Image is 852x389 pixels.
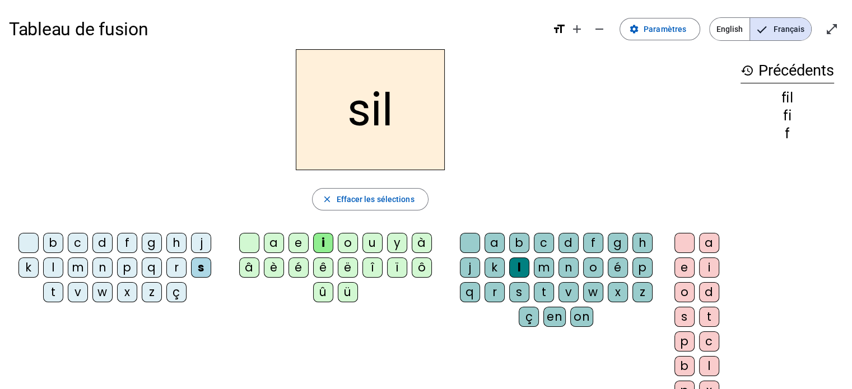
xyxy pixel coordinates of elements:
[632,233,653,253] div: h
[313,282,333,302] div: û
[166,233,187,253] div: h
[699,257,719,278] div: i
[92,233,113,253] div: d
[412,233,432,253] div: à
[312,188,428,210] button: Effacer les sélections
[674,307,695,327] div: s
[485,282,505,302] div: r
[709,17,812,41] mat-button-toggle-group: Language selection
[239,257,259,278] div: â
[191,257,211,278] div: s
[485,233,505,253] div: a
[117,282,137,302] div: x
[741,91,834,105] div: fil
[142,282,162,302] div: z
[313,233,333,253] div: i
[460,282,480,302] div: q
[552,22,566,36] mat-icon: format_size
[534,282,554,302] div: t
[460,257,480,278] div: j
[608,257,628,278] div: é
[9,11,543,47] h1: Tableau de fusion
[608,282,628,302] div: x
[117,257,137,278] div: p
[117,233,137,253] div: f
[534,233,554,253] div: c
[412,257,432,278] div: ô
[543,307,566,327] div: en
[699,307,719,327] div: t
[43,282,63,302] div: t
[43,233,63,253] div: b
[92,257,113,278] div: n
[264,257,284,278] div: è
[142,233,162,253] div: g
[264,233,284,253] div: a
[338,282,358,302] div: ü
[741,127,834,140] div: f
[750,18,811,40] span: Français
[509,257,529,278] div: l
[92,282,113,302] div: w
[68,233,88,253] div: c
[288,257,309,278] div: é
[674,356,695,376] div: b
[362,233,383,253] div: u
[583,257,603,278] div: o
[519,307,539,327] div: ç
[288,233,309,253] div: e
[509,233,529,253] div: b
[629,24,639,34] mat-icon: settings
[741,58,834,83] h3: Précédents
[699,356,719,376] div: l
[338,257,358,278] div: ë
[699,331,719,351] div: c
[313,257,333,278] div: ê
[608,233,628,253] div: g
[558,257,579,278] div: n
[674,282,695,302] div: o
[336,193,414,206] span: Effacer les sélections
[674,331,695,351] div: p
[583,233,603,253] div: f
[674,257,695,278] div: e
[632,282,653,302] div: z
[166,282,187,302] div: ç
[387,257,407,278] div: ï
[566,18,588,40] button: Augmenter la taille de la police
[741,64,754,77] mat-icon: history
[558,282,579,302] div: v
[362,257,383,278] div: î
[322,194,332,204] mat-icon: close
[18,257,39,278] div: k
[68,257,88,278] div: m
[821,18,843,40] button: Entrer en plein écran
[588,18,611,40] button: Diminuer la taille de la police
[296,49,445,170] h2: sil
[338,233,358,253] div: o
[387,233,407,253] div: y
[710,18,749,40] span: English
[699,282,719,302] div: d
[583,282,603,302] div: w
[570,307,593,327] div: on
[166,257,187,278] div: r
[593,22,606,36] mat-icon: remove
[191,233,211,253] div: j
[825,22,839,36] mat-icon: open_in_full
[485,257,505,278] div: k
[620,18,700,40] button: Paramètres
[142,257,162,278] div: q
[741,109,834,123] div: fi
[68,282,88,302] div: v
[632,257,653,278] div: p
[43,257,63,278] div: l
[644,22,686,36] span: Paramètres
[570,22,584,36] mat-icon: add
[558,233,579,253] div: d
[699,233,719,253] div: a
[509,282,529,302] div: s
[534,257,554,278] div: m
